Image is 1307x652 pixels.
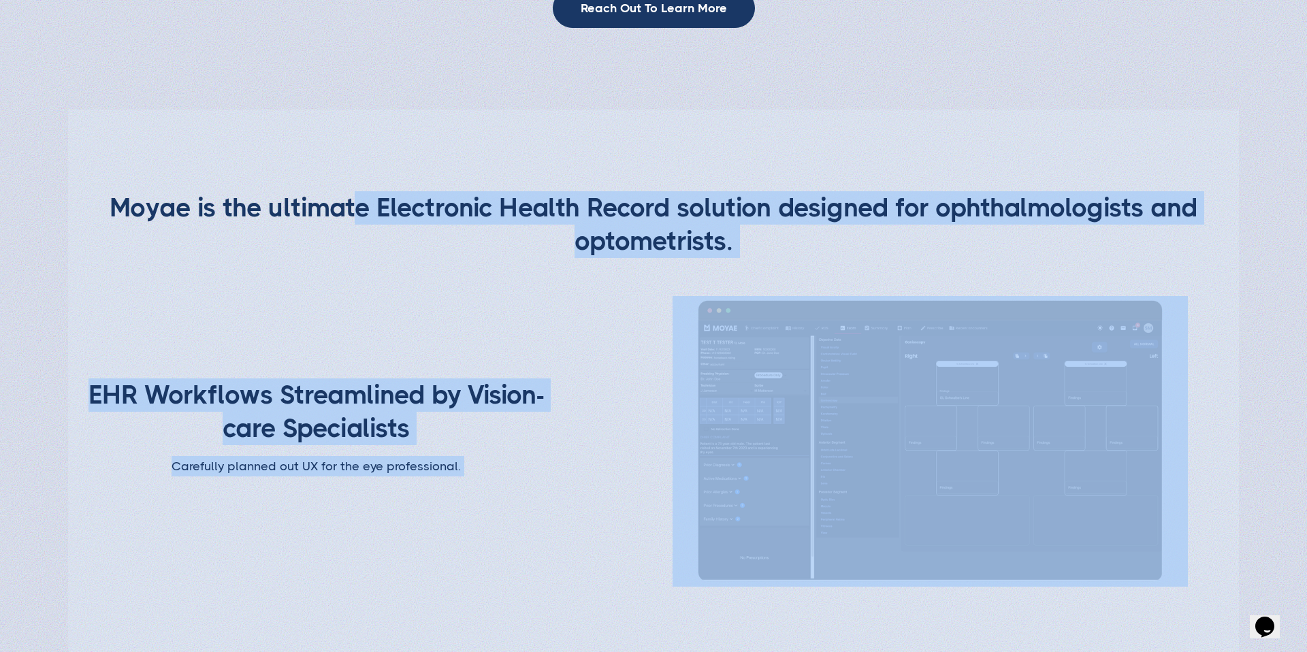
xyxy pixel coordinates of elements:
[1250,598,1293,638] iframe: chat widget
[172,456,461,476] p: Carefully planned out UX for the eye professional.
[108,191,1199,258] h2: Moyae is the ultimate Electronic Health Record solution designed for ophthalmologists and optomet...
[673,296,1188,586] img: Moyae artistic vision-clinic room
[74,378,559,445] h2: EHR Workflows Streamlined by Vision-care Specialists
